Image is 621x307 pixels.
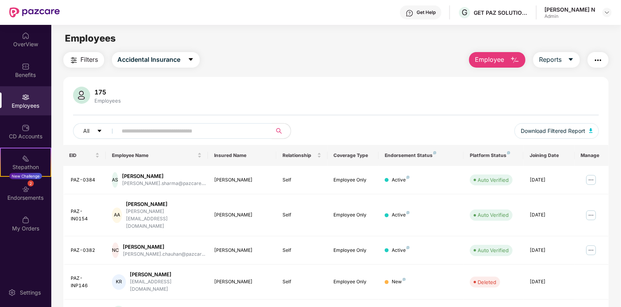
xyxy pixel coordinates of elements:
[71,275,100,290] div: PAZ-INP146
[272,123,291,139] button: search
[28,180,34,187] div: 2
[71,208,100,223] div: PAZ-IN0154
[334,211,373,219] div: Employee Only
[462,8,467,17] span: G
[22,32,30,40] img: svg+xml;base64,PHN2ZyBpZD0iSG9tZSIgeG1sbnM9Imh0dHA6Ly93d3cudzMub3JnLzIwMDAvc3ZnIiB3aWR0aD0iMjAiIG...
[433,151,436,154] img: svg+xml;base64,PHN2ZyB4bWxucz0iaHR0cDovL3d3dy53My5vcmcvMjAwMC9zdmciIHdpZHRoPSI4IiBoZWlnaHQ9IjgiIH...
[283,152,316,159] span: Relationship
[272,128,287,134] span: search
[112,172,118,188] div: AS
[568,56,574,63] span: caret-down
[392,211,410,219] div: Active
[93,98,123,104] div: Employees
[604,9,610,16] img: svg+xml;base64,PHN2ZyBpZD0iRHJvcGRvd24tMzJ4MzIiIHhtbG5zPSJodHRwOi8vd3d3LnczLm9yZy8yMDAwL3N2ZyIgd2...
[403,278,406,281] img: svg+xml;base64,PHN2ZyB4bWxucz0iaHR0cDovL3d3dy53My5vcmcvMjAwMC9zdmciIHdpZHRoPSI4IiBoZWlnaHQ9IjgiIH...
[112,208,122,223] div: AA
[283,211,321,219] div: Self
[73,87,90,104] img: svg+xml;base64,PHN2ZyB4bWxucz0iaHR0cDovL3d3dy53My5vcmcvMjAwMC9zdmciIHhtbG5zOnhsaW5rPSJodHRwOi8vd3...
[84,127,90,135] span: All
[523,145,575,166] th: Joining Date
[507,151,510,154] img: svg+xml;base64,PHN2ZyB4bWxucz0iaHR0cDovL3d3dy53My5vcmcvMjAwMC9zdmciIHdpZHRoPSI4IiBoZWlnaHQ9IjgiIH...
[112,274,126,290] div: KR
[22,185,30,193] img: svg+xml;base64,PHN2ZyBpZD0iRW5kb3JzZW1lbnRzIiB4bWxucz0iaHR0cDovL3d3dy53My5vcmcvMjAwMC9zdmciIHdpZH...
[593,56,603,65] img: svg+xml;base64,PHN2ZyB4bWxucz0iaHR0cDovL3d3dy53My5vcmcvMjAwMC9zdmciIHdpZHRoPSIyNCIgaGVpZ2h0PSIyNC...
[478,176,509,184] div: Auto Verified
[9,7,60,17] img: New Pazcare Logo
[112,152,196,159] span: Employee Name
[406,211,410,214] img: svg+xml;base64,PHN2ZyB4bWxucz0iaHR0cDovL3d3dy53My5vcmcvMjAwMC9zdmciIHdpZHRoPSI4IiBoZWlnaHQ9IjgiIH...
[8,289,16,297] img: svg+xml;base64,PHN2ZyBpZD0iU2V0dGluZy0yMHgyMCIgeG1sbnM9Imh0dHA6Ly93d3cudzMub3JnLzIwMDAvc3ZnIiB3aW...
[544,6,595,13] div: [PERSON_NAME] N
[22,216,30,224] img: svg+xml;base64,PHN2ZyBpZD0iTXlfT3JkZXJzIiBkYXRhLW5hbWU9Ik15IE9yZGVycyIgeG1sbnM9Imh0dHA6Ly93d3cudz...
[521,127,585,135] span: Download Filtered Report
[122,180,206,187] div: [PERSON_NAME].sharma@pazcare....
[71,247,100,254] div: PAZ-0382
[539,55,562,65] span: Reports
[544,13,595,19] div: Admin
[123,243,205,251] div: [PERSON_NAME]
[130,271,202,278] div: [PERSON_NAME]
[130,278,202,293] div: [EMAIL_ADDRESS][DOMAIN_NAME]
[530,278,569,286] div: [DATE]
[283,247,321,254] div: Self
[65,33,116,44] span: Employees
[475,55,504,65] span: Employee
[214,176,270,184] div: [PERSON_NAME]
[392,278,406,286] div: New
[469,52,525,68] button: Employee
[63,145,106,166] th: EID
[585,244,597,256] img: manageButton
[533,52,580,68] button: Reportscaret-down
[334,278,373,286] div: Employee Only
[474,9,528,16] div: GET PAZ SOLUTIONS PRIVATE LIMTED
[106,145,208,166] th: Employee Name
[283,176,321,184] div: Self
[575,145,609,166] th: Manage
[530,247,569,254] div: [DATE]
[208,145,276,166] th: Insured Name
[478,246,509,254] div: Auto Verified
[385,152,457,159] div: Endorsement Status
[406,9,413,17] img: svg+xml;base64,PHN2ZyBpZD0iSGVscC0zMngzMiIgeG1sbnM9Imh0dHA6Ly93d3cudzMub3JnLzIwMDAvc3ZnIiB3aWR0aD...
[112,52,200,68] button: Accidental Insurancecaret-down
[70,152,94,159] span: EID
[126,208,202,230] div: [PERSON_NAME][EMAIL_ADDRESS][DOMAIN_NAME]
[22,155,30,162] img: svg+xml;base64,PHN2ZyB4bWxucz0iaHR0cDovL3d3dy53My5vcmcvMjAwMC9zdmciIHdpZHRoPSIyMSIgaGVpZ2h0PSIyMC...
[478,211,509,219] div: Auto Verified
[530,176,569,184] div: [DATE]
[73,123,120,139] button: Allcaret-down
[71,176,100,184] div: PAZ-0384
[1,163,51,171] div: Stepathon
[122,173,206,180] div: [PERSON_NAME]
[530,211,569,219] div: [DATE]
[17,289,43,297] div: Settings
[392,247,410,254] div: Active
[22,124,30,132] img: svg+xml;base64,PHN2ZyBpZD0iQ0RfQWNjb3VudHMiIGRhdGEtbmFtZT0iQ0QgQWNjb3VudHMiIHhtbG5zPSJodHRwOi8vd3...
[214,278,270,286] div: [PERSON_NAME]
[123,251,205,258] div: [PERSON_NAME].chauhan@pazcar...
[478,278,496,286] div: Deleted
[334,176,373,184] div: Employee Only
[585,174,597,186] img: manageButton
[112,242,119,258] div: NC
[328,145,379,166] th: Coverage Type
[97,128,102,134] span: caret-down
[470,152,517,159] div: Platform Status
[93,88,123,96] div: 175
[406,176,410,179] img: svg+xml;base64,PHN2ZyB4bWxucz0iaHR0cDovL3d3dy53My5vcmcvMjAwMC9zdmciIHdpZHRoPSI4IiBoZWlnaHQ9IjgiIH...
[283,278,321,286] div: Self
[9,173,42,179] div: New Challenge
[188,56,194,63] span: caret-down
[406,246,410,249] img: svg+xml;base64,PHN2ZyB4bWxucz0iaHR0cDovL3d3dy53My5vcmcvMjAwMC9zdmciIHdpZHRoPSI4IiBoZWlnaHQ9IjgiIH...
[585,209,597,222] img: manageButton
[276,145,328,166] th: Relationship
[334,247,373,254] div: Employee Only
[392,176,410,184] div: Active
[589,128,593,133] img: svg+xml;base64,PHN2ZyB4bWxucz0iaHR0cDovL3d3dy53My5vcmcvMjAwMC9zdmciIHhtbG5zOnhsaW5rPSJodHRwOi8vd3...
[81,55,98,65] span: Filters
[515,123,599,139] button: Download Filtered Report
[118,55,181,65] span: Accidental Insurance
[126,201,202,208] div: [PERSON_NAME]
[63,52,104,68] button: Filters
[214,211,270,219] div: [PERSON_NAME]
